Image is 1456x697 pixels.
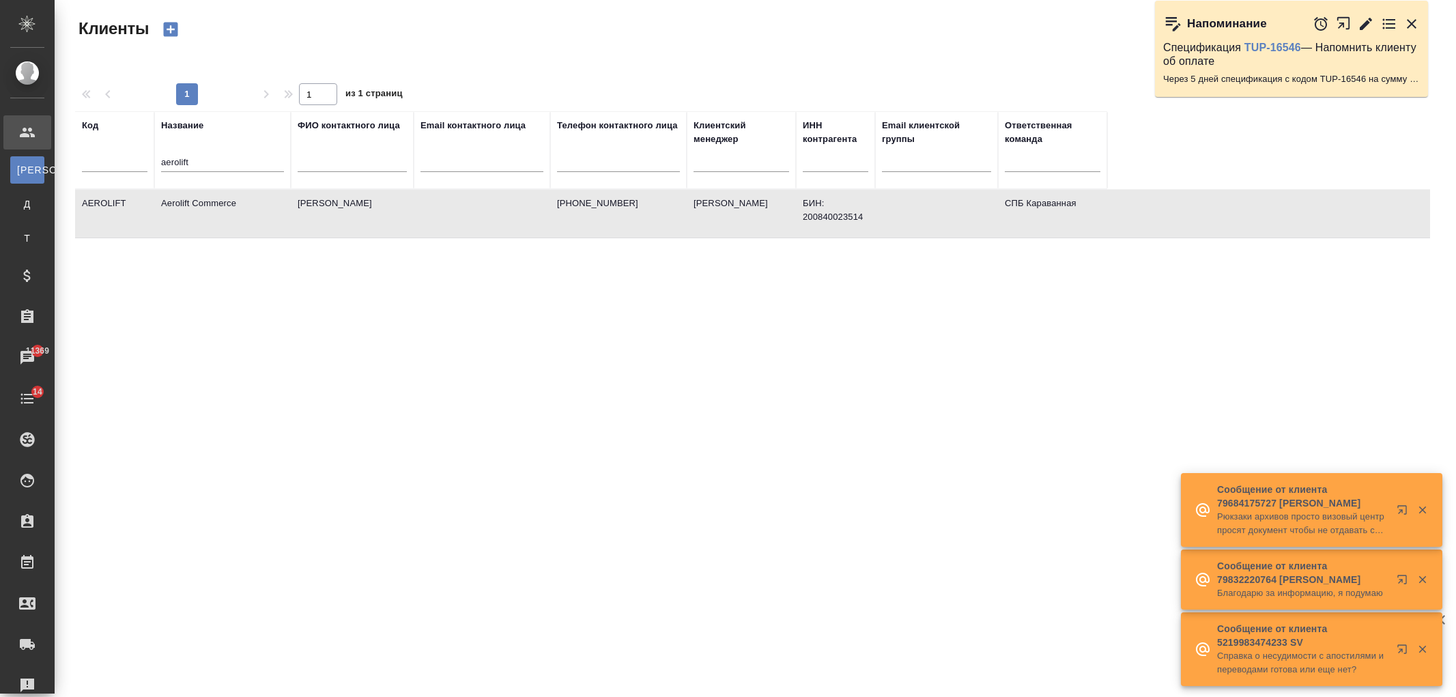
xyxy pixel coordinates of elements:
p: Рюкзаки архивов просто визовый центр просят документ чтобы не отдавать свидетельство о рождении ориг [1217,510,1388,537]
div: Email клиентской группы [882,119,991,146]
button: Создать [154,18,187,41]
p: Справка о несудимости с апостилями и переводами готова или еще нет? [1217,649,1388,677]
div: Название [161,119,203,132]
div: Email контактного лица [420,119,526,132]
button: Открыть в новой вкладке [1388,566,1421,599]
a: Д [10,190,44,218]
td: [PERSON_NAME] [687,190,796,238]
a: 14 [3,382,51,416]
span: [PERSON_NAME] [17,163,38,177]
td: [PERSON_NAME] [291,190,414,238]
span: Т [17,231,38,245]
span: из 1 страниц [345,85,403,105]
span: Клиенты [75,18,149,40]
td: БИН: 200840023514 [796,190,875,238]
p: Благодарю за информацию, я подумаю [1217,586,1388,600]
button: Отложить [1313,16,1329,32]
div: Ответственная команда [1005,119,1100,146]
td: Aerolift Commerce [154,190,291,238]
button: Закрыть [1408,643,1436,655]
button: Открыть в новой вкладке [1388,636,1421,668]
div: ИНН контрагента [803,119,868,146]
div: Код [82,119,98,132]
a: 11369 [3,341,51,375]
div: Телефон контактного лица [557,119,678,132]
span: 14 [25,385,51,399]
p: Через 5 дней спецификация с кодом TUP-16546 на сумму 100926.66 RUB будет просрочена [1163,72,1420,86]
button: Закрыть [1403,16,1420,32]
p: [PHONE_NUMBER] [557,197,680,210]
div: Клиентский менеджер [694,119,789,146]
button: Перейти в todo [1381,16,1397,32]
p: Спецификация — Напомнить клиенту об оплате [1163,41,1420,68]
a: TUP-16546 [1244,42,1301,53]
div: ФИО контактного лица [298,119,400,132]
p: Сообщение от клиента 79684175727 [PERSON_NAME] [1217,483,1388,510]
button: Открыть в новой вкладке [1388,496,1421,529]
span: Д [17,197,38,211]
p: Напоминание [1187,17,1267,31]
span: 11369 [18,344,57,358]
td: СПБ Караванная [998,190,1107,238]
button: Закрыть [1408,504,1436,516]
a: Т [10,225,44,252]
button: Закрыть [1408,573,1436,586]
td: AEROLIFT [75,190,154,238]
p: Сообщение от клиента 79832220764 [PERSON_NAME] [1217,559,1388,586]
button: Открыть в новой вкладке [1336,9,1352,38]
p: Сообщение от клиента 5219983474233 SV [1217,622,1388,649]
a: [PERSON_NAME] [10,156,44,184]
button: Редактировать [1358,16,1374,32]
